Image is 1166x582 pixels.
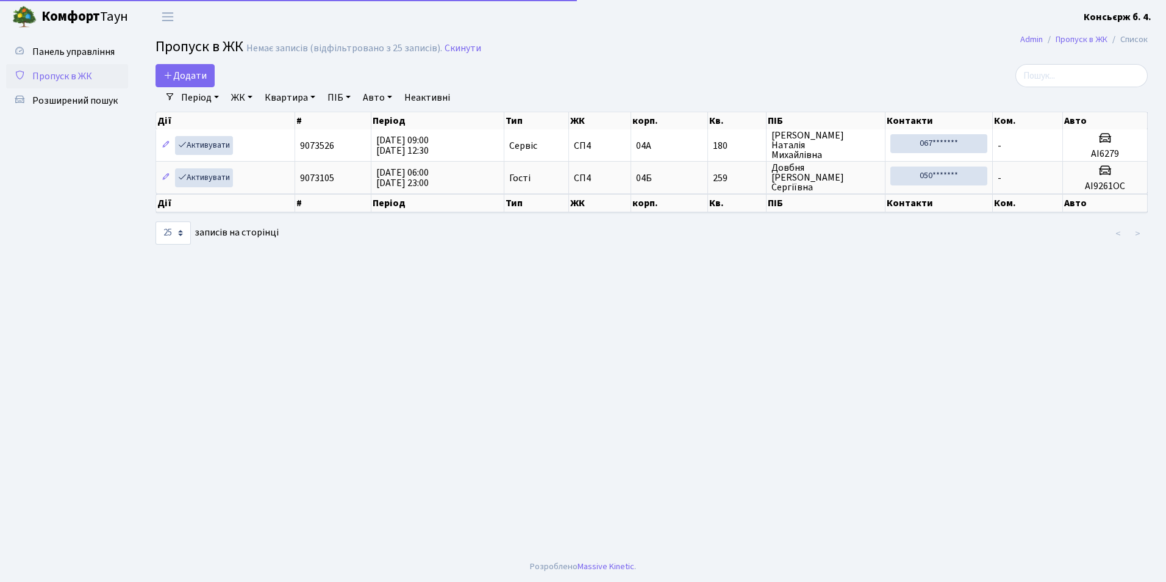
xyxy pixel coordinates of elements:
[32,70,92,83] span: Пропуск в ЖК
[1063,194,1148,212] th: Авто
[6,88,128,113] a: Розширений пошук
[530,560,636,573] div: Розроблено .
[163,69,207,82] span: Додати
[885,194,993,212] th: Контакти
[376,134,429,157] span: [DATE] 09:00 [DATE] 12:30
[509,173,531,183] span: Гості
[509,141,537,151] span: Сервіс
[1063,112,1148,129] th: Авто
[371,194,504,212] th: Період
[1068,148,1142,160] h5: АІ6279
[504,194,570,212] th: Тип
[767,112,886,129] th: ПІБ
[156,221,279,245] label: записів на сторінці
[156,194,295,212] th: Дії
[41,7,128,27] span: Таун
[574,141,626,151] span: СП4
[1002,27,1166,52] nav: breadcrumb
[767,194,886,212] th: ПІБ
[323,87,356,108] a: ПІБ
[1056,33,1107,46] a: Пропуск в ЖК
[1020,33,1043,46] a: Admin
[1068,181,1142,192] h5: АІ9261ОС
[152,7,183,27] button: Переключити навігацію
[569,112,631,129] th: ЖК
[574,173,626,183] span: СП4
[156,112,295,129] th: Дії
[295,194,371,212] th: #
[300,139,334,153] span: 9073526
[636,139,651,153] span: 04А
[295,112,371,129] th: #
[1015,64,1148,87] input: Пошук...
[713,141,761,151] span: 180
[569,194,631,212] th: ЖК
[246,43,442,54] div: Немає записів (відфільтровано з 25 записів).
[260,87,320,108] a: Квартира
[176,87,224,108] a: Період
[6,64,128,88] a: Пропуск в ЖК
[993,112,1063,129] th: Ком.
[32,94,118,107] span: Розширений пошук
[371,112,504,129] th: Період
[631,194,708,212] th: корп.
[771,131,881,160] span: [PERSON_NAME] Наталія Михайлівна
[993,194,1063,212] th: Ком.
[175,136,233,155] a: Активувати
[1084,10,1151,24] a: Консьєрж б. 4.
[998,139,1001,153] span: -
[1107,33,1148,46] li: Список
[771,163,881,192] span: Довбня [PERSON_NAME] Сергіївна
[713,173,761,183] span: 259
[156,36,243,57] span: Пропуск в ЖК
[156,221,191,245] select: записів на сторінці
[41,7,100,26] b: Комфорт
[399,87,455,108] a: Неактивні
[156,64,215,87] a: Додати
[300,171,334,185] span: 9073105
[32,45,115,59] span: Панель управління
[358,87,397,108] a: Авто
[226,87,257,108] a: ЖК
[708,112,767,129] th: Кв.
[636,171,652,185] span: 04Б
[998,171,1001,185] span: -
[445,43,481,54] a: Скинути
[578,560,634,573] a: Massive Kinetic
[376,166,429,190] span: [DATE] 06:00 [DATE] 23:00
[504,112,570,129] th: Тип
[885,112,993,129] th: Контакти
[6,40,128,64] a: Панель управління
[631,112,708,129] th: корп.
[708,194,767,212] th: Кв.
[12,5,37,29] img: logo.png
[175,168,233,187] a: Активувати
